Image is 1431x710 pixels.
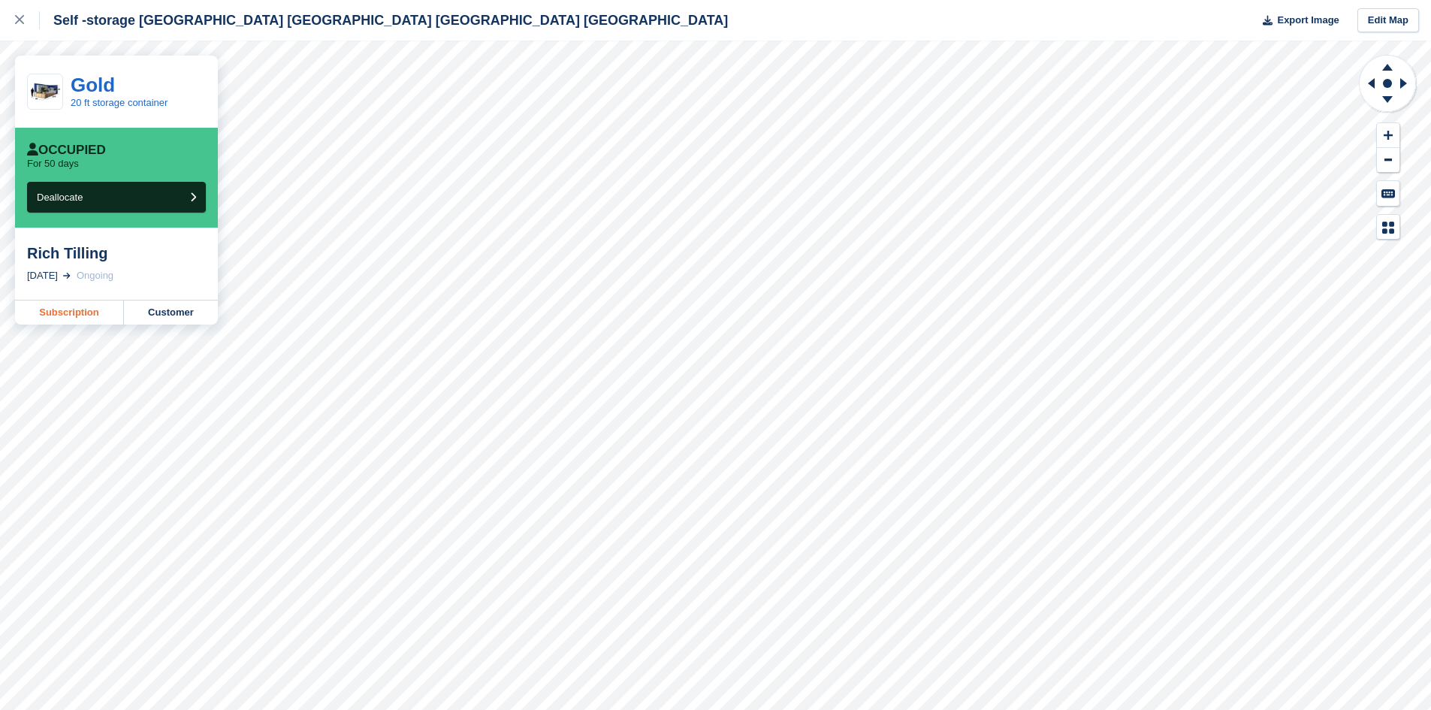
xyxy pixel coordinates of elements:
span: Export Image [1277,13,1339,28]
button: Zoom Out [1377,148,1399,173]
button: Export Image [1254,8,1339,33]
button: Zoom In [1377,123,1399,148]
button: Keyboard Shortcuts [1377,181,1399,206]
a: Customer [124,301,218,325]
a: Gold [71,74,115,96]
div: Self -storage [GEOGRAPHIC_DATA] [GEOGRAPHIC_DATA] [GEOGRAPHIC_DATA] [GEOGRAPHIC_DATA] [40,11,728,29]
div: [DATE] [27,268,58,283]
img: 20-ft-container.jpg [28,79,62,105]
div: Occupied [27,143,106,158]
span: Deallocate [37,192,83,203]
img: arrow-right-light-icn-cde0832a797a2874e46488d9cf13f60e5c3a73dbe684e267c42b8395dfbc2abf.svg [63,273,71,279]
a: Edit Map [1357,8,1419,33]
button: Map Legend [1377,215,1399,240]
div: Ongoing [77,268,113,283]
a: Subscription [15,301,124,325]
div: Rich Tilling [27,244,206,262]
p: For 50 days [27,158,79,170]
button: Deallocate [27,182,206,213]
a: 20 ft storage container [71,97,168,108]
